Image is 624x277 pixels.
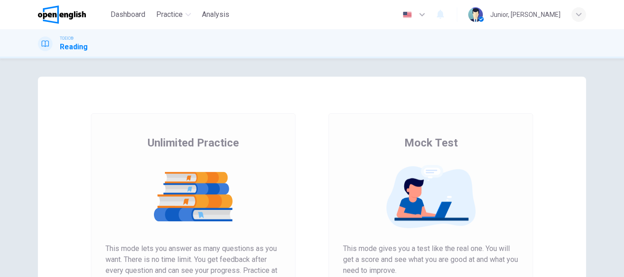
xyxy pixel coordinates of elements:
img: en [402,11,413,18]
img: OpenEnglish logo [38,5,86,24]
a: OpenEnglish logo [38,5,107,24]
span: Analysis [202,9,229,20]
span: This mode gives you a test like the real one. You will get a score and see what you are good at a... [343,243,518,276]
h1: Reading [60,42,88,52]
span: Unlimited Practice [148,136,239,150]
button: Analysis [198,6,233,23]
button: Dashboard [107,6,149,23]
button: Practice [153,6,195,23]
img: Profile picture [468,7,483,22]
span: Practice [156,9,183,20]
span: TOEIC® [60,35,74,42]
span: Dashboard [111,9,145,20]
span: Mock Test [404,136,458,150]
div: Junior, [PERSON_NAME] [490,9,561,20]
